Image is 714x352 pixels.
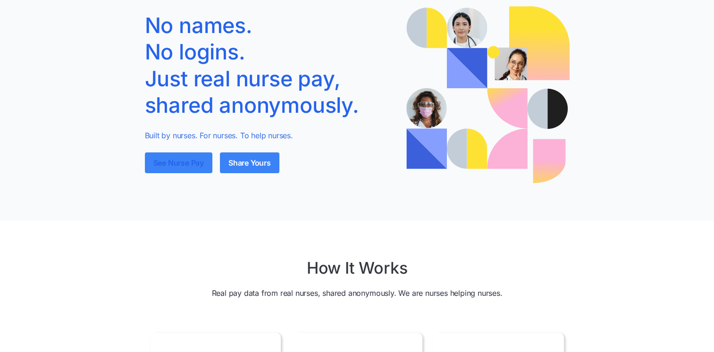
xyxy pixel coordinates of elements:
a: Share Yours [220,152,279,173]
h1: No names. No logins. Just real nurse pay, shared anonymously. [145,12,392,118]
img: Illustration of a nurse with speech bubbles showing real pay quotes [406,6,570,183]
a: See Nurse Pay [145,152,212,173]
p: Built by nurses. For nurses. To help nurses. [145,130,392,141]
p: Real pay data from real nurses, shared anonymously. We are nurses helping nurses. [212,287,503,299]
h2: How It Works [307,259,408,278]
